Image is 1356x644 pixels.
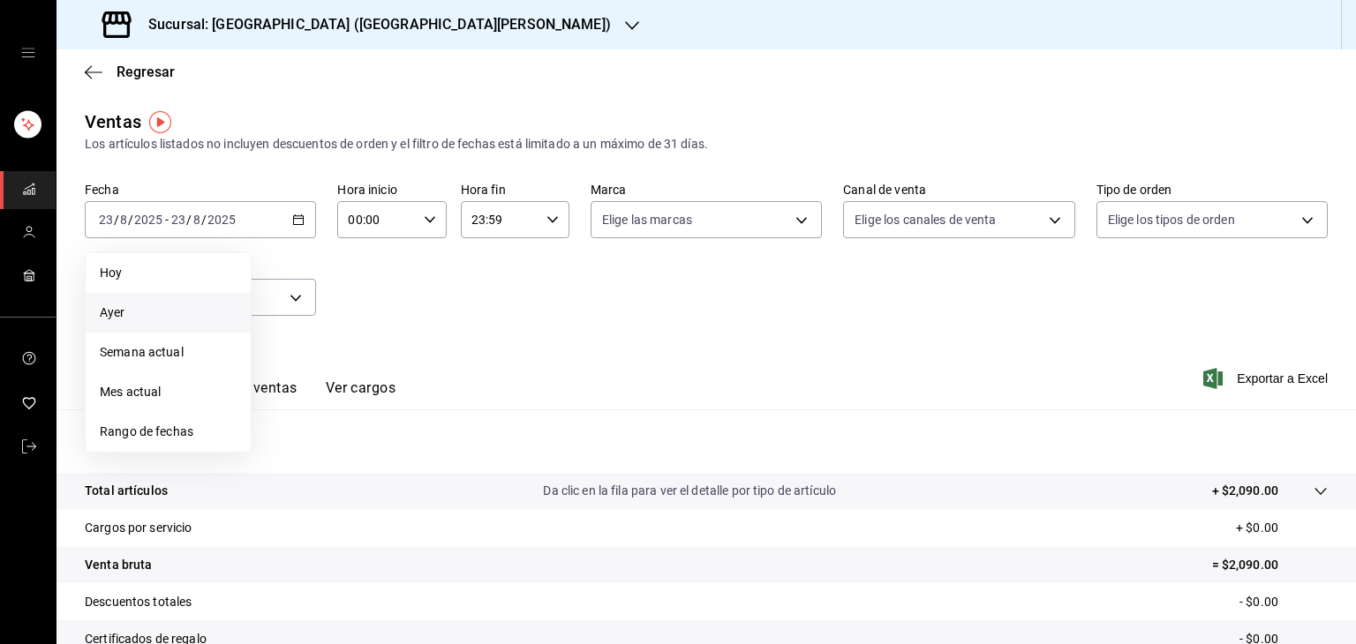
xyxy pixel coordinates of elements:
label: Hora fin [461,183,569,196]
span: / [128,213,133,227]
span: Elige las marcas [602,211,692,228]
input: -- [170,213,186,227]
input: -- [119,213,128,227]
label: Tipo de orden [1096,183,1328,196]
span: Hoy [100,264,237,282]
p: - $0.00 [1239,593,1328,611]
p: Da clic en la fila para ver el detalle por tipo de artículo [543,482,836,500]
span: Semana actual [100,343,237,362]
span: Elige los canales de venta [855,211,996,228]
span: / [201,213,207,227]
span: Mes actual [100,383,237,401]
label: Marca [591,183,822,196]
div: Los artículos listados no incluyen descuentos de orden y el filtro de fechas está limitado a un m... [85,135,1328,154]
p: + $0.00 [1236,519,1328,537]
span: - [165,213,169,227]
p: Cargos por servicio [85,519,192,537]
h3: Sucursal: [GEOGRAPHIC_DATA] ([GEOGRAPHIC_DATA][PERSON_NAME]) [134,14,611,35]
input: ---- [207,213,237,227]
label: Canal de venta [843,183,1074,196]
span: / [114,213,119,227]
span: Elige los tipos de orden [1108,211,1235,228]
input: -- [98,213,114,227]
p: = $2,090.00 [1212,556,1328,574]
span: Regresar [117,64,175,80]
span: / [186,213,192,227]
p: Total artículos [85,482,168,500]
button: Ver ventas [228,379,298,409]
p: Venta bruta [85,556,152,574]
p: Resumen [85,431,1328,452]
button: Ver cargos [326,379,396,409]
button: open drawer [21,46,35,60]
label: Hora inicio [337,183,446,196]
input: -- [192,213,201,227]
div: navigation tabs [113,379,395,409]
div: Ventas [85,109,141,135]
span: Rango de fechas [100,423,237,441]
img: Tooltip marker [149,111,171,133]
label: Fecha [85,183,316,196]
button: Regresar [85,64,175,80]
p: + $2,090.00 [1212,482,1278,500]
span: Ayer [100,303,237,322]
input: ---- [133,213,163,227]
p: Descuentos totales [85,593,192,611]
button: Exportar a Excel [1207,368,1328,389]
